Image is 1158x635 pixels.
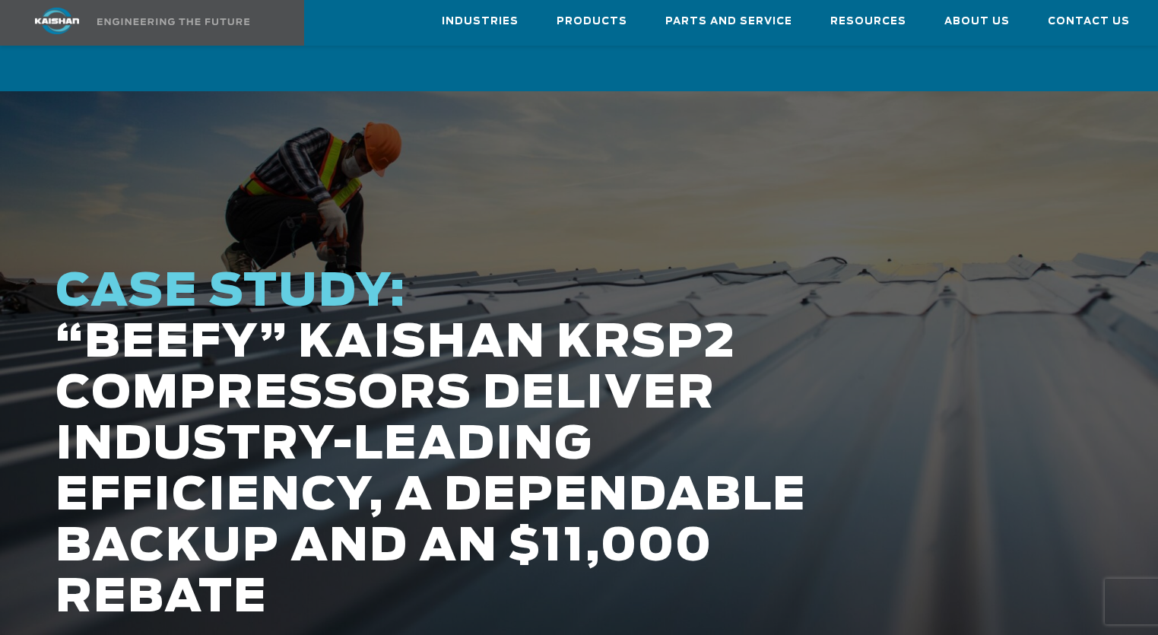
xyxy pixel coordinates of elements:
span: CASE STUDY: [56,269,407,315]
a: Contact Us [1048,1,1130,42]
span: Resources [830,13,906,30]
a: Products [557,1,627,42]
img: Engineering the future [97,18,249,25]
span: Parts and Service [665,13,792,30]
a: Resources [830,1,906,42]
span: Industries [442,13,519,30]
span: About Us [944,13,1010,30]
span: Contact Us [1048,13,1130,30]
a: Industries [442,1,519,42]
a: About Us [944,1,1010,42]
h1: “BEEFY” KAISHAN KRSP2 COMPRESSORS DELIVER INDUSTRY-LEADING EFFICIENCY, A DEPENDABLE BACKUP AND AN... [56,267,925,624]
span: Products [557,13,627,30]
a: Parts and Service [665,1,792,42]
